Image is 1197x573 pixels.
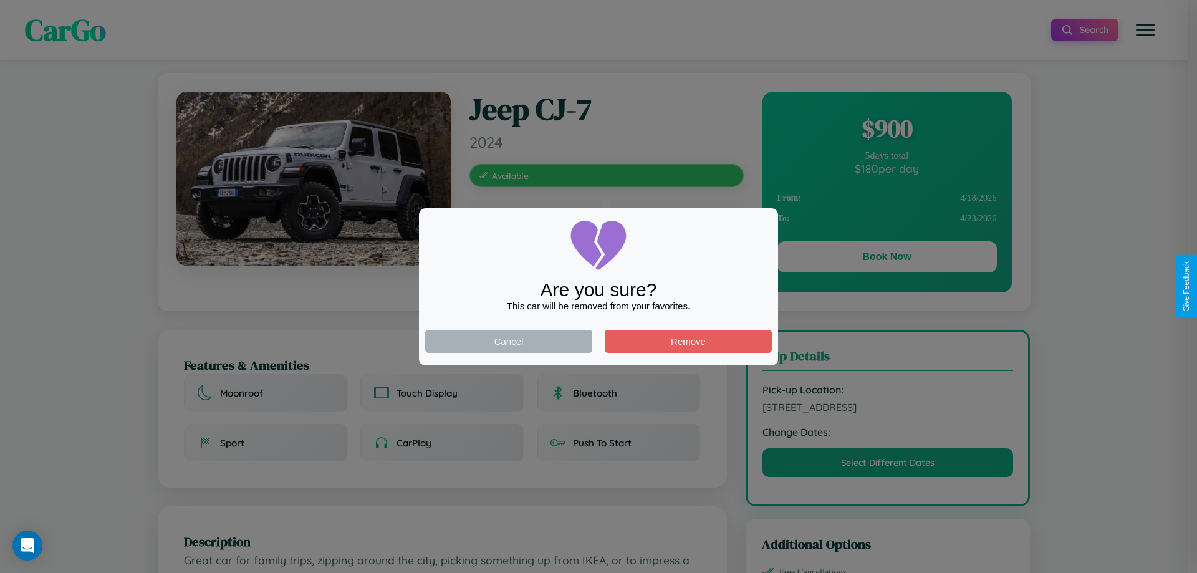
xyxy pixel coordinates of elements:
button: Remove [605,330,772,353]
div: Open Intercom Messenger [12,531,42,561]
div: This car will be removed from your favorites. [425,301,772,311]
div: Give Feedback [1182,261,1191,312]
button: Cancel [425,330,592,353]
img: broken-heart [567,214,630,277]
div: Are you sure? [425,279,772,301]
